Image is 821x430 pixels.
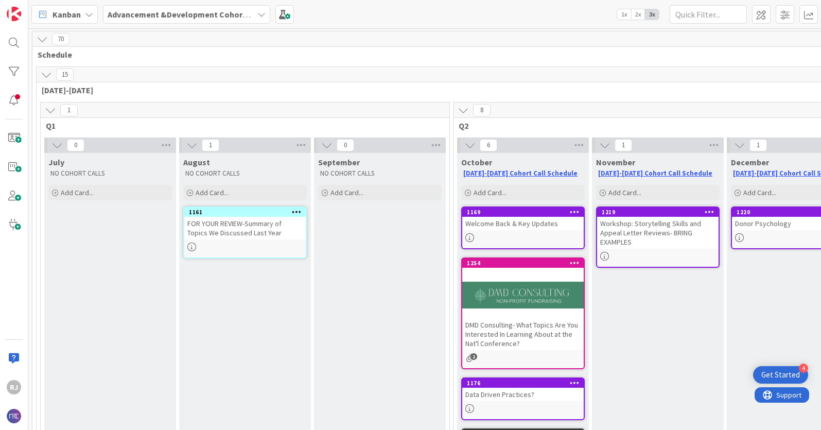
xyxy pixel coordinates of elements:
[731,157,769,167] span: December
[462,379,584,401] div: 1176Data Driven Practices?
[462,388,584,401] div: Data Driven Practices?
[463,169,578,178] a: [DATE]-[DATE] Cohort Call Schedule
[461,377,585,420] a: 1176Data Driven Practices?
[462,208,584,230] div: 1169Welcome Back & Key Updates
[56,68,74,81] span: 15
[330,188,363,197] span: Add Card...
[461,207,585,249] a: 1169Welcome Back & Key Updates
[67,139,84,151] span: 0
[596,157,635,167] span: November
[462,208,584,217] div: 1169
[617,9,631,20] span: 1x
[597,208,719,217] div: 1219
[462,379,584,388] div: 1176
[461,257,585,369] a: 1254DMD Consulting- What Topics Are You Interested In Learning About at the Nat'l Conference?
[184,217,306,239] div: FOR YOUR REVIEW-Summary of Topics We Discussed Last Year
[462,318,584,350] div: DMD Consulting- What Topics Are You Interested In Learning About at the Nat'l Conference?
[61,188,94,197] span: Add Card...
[52,33,69,45] span: 70
[183,207,307,259] a: 1161FOR YOUR REVIEW-Summary of Topics We Discussed Last Year
[53,8,81,21] span: Kanban
[467,380,584,387] div: 1176
[670,5,747,24] input: Quick Filter...
[596,207,720,268] a: 1219Workshop: Storytelling Skills and Appeal Letter Reviews- BRING EXAMPLES
[743,188,776,197] span: Add Card...
[608,188,641,197] span: Add Card...
[60,104,78,116] span: 1
[473,104,491,116] span: 8
[202,139,219,151] span: 1
[462,217,584,230] div: Welcome Back & Key Updates
[22,2,47,14] span: Support
[753,366,808,384] div: Open Get Started checklist, remaining modules: 4
[615,139,632,151] span: 1
[7,7,21,21] img: Visit kanbanzone.com
[7,380,21,394] div: RJ
[185,169,305,178] p: NO COHORT CALLS
[462,259,584,268] div: 1254
[108,9,267,20] b: Advancement &Development Cohort Calls
[467,209,584,216] div: 1169
[461,157,492,167] span: October
[183,157,210,167] span: August
[7,409,21,423] img: avatar
[184,208,306,239] div: 1161FOR YOUR REVIEW-Summary of Topics We Discussed Last Year
[196,188,229,197] span: Add Card...
[631,9,645,20] span: 2x
[645,9,659,20] span: 3x
[320,169,440,178] p: NO COHORT CALLS
[50,169,170,178] p: NO COHORT CALLS
[470,353,477,360] span: 1
[48,157,64,167] span: July
[597,208,719,249] div: 1219Workshop: Storytelling Skills and Appeal Letter Reviews- BRING EXAMPLES
[749,139,767,151] span: 1
[597,217,719,249] div: Workshop: Storytelling Skills and Appeal Letter Reviews- BRING EXAMPLES
[318,157,360,167] span: September
[189,209,306,216] div: 1161
[337,139,354,151] span: 0
[46,121,436,131] span: Q1
[480,139,497,151] span: 6
[761,370,800,380] div: Get Started
[184,208,306,217] div: 1161
[799,364,808,373] div: 4
[474,188,506,197] span: Add Card...
[598,169,712,178] a: [DATE]-[DATE] Cohort Call Schedule
[462,259,584,350] div: 1254DMD Consulting- What Topics Are You Interested In Learning About at the Nat'l Conference?
[467,260,584,267] div: 1254
[602,209,719,216] div: 1219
